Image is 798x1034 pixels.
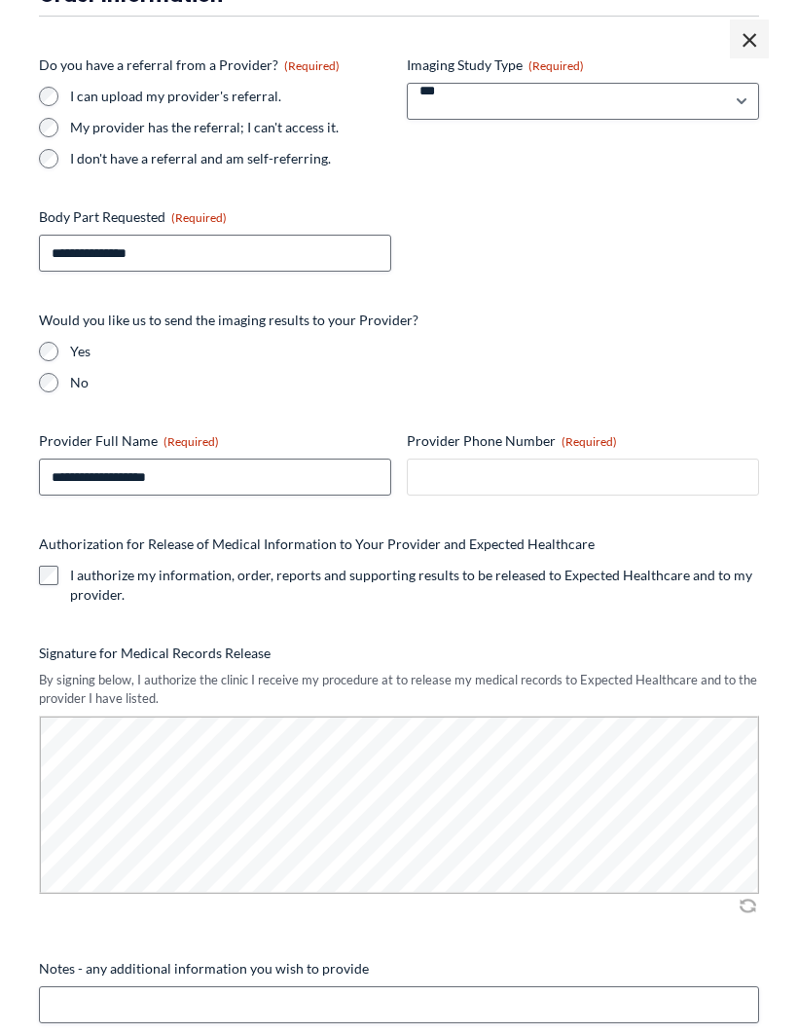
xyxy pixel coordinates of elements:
legend: Authorization for Release of Medical Information to Your Provider and Expected Healthcare [39,535,595,554]
legend: Do you have a referral from a Provider? [39,55,340,75]
span: (Required) [284,58,340,73]
span: (Required) [171,210,227,225]
img: Clear Signature [736,896,759,915]
label: Body Part Requested [39,207,391,227]
span: (Required) [528,58,584,73]
label: Yes [70,342,759,361]
span: (Required) [562,434,617,449]
label: Provider Full Name [39,431,391,451]
span: × [730,19,769,58]
label: No [70,373,759,392]
label: I authorize my information, order, reports and supporting results to be released to Expected Heal... [70,566,759,605]
label: My provider has the referral; I can't access it. [70,118,391,137]
span: (Required) [163,434,219,449]
label: Provider Phone Number [407,431,759,451]
div: By signing below, I authorize the clinic I receive my procedure at to release my medical records ... [39,671,759,707]
legend: Would you like us to send the imaging results to your Provider? [39,311,418,330]
label: I can upload my provider's referral. [70,87,391,106]
label: Imaging Study Type [407,55,759,75]
label: I don't have a referral and am self-referring. [70,149,391,168]
label: Notes - any additional information you wish to provide [39,959,759,979]
label: Signature for Medical Records Release [39,644,759,663]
